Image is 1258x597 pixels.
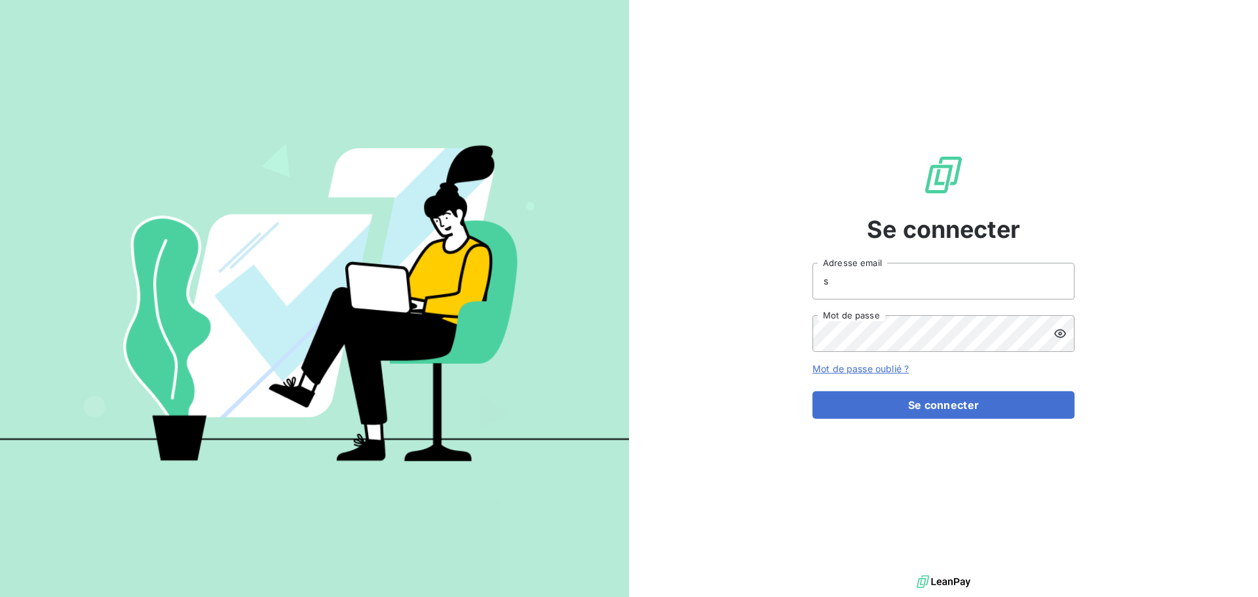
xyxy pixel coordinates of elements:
input: placeholder [812,263,1075,299]
button: Se connecter [812,391,1075,419]
img: logo [917,572,970,592]
span: Se connecter [867,212,1020,247]
img: Logo LeanPay [923,154,964,196]
a: Mot de passe oublié ? [812,363,909,374]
